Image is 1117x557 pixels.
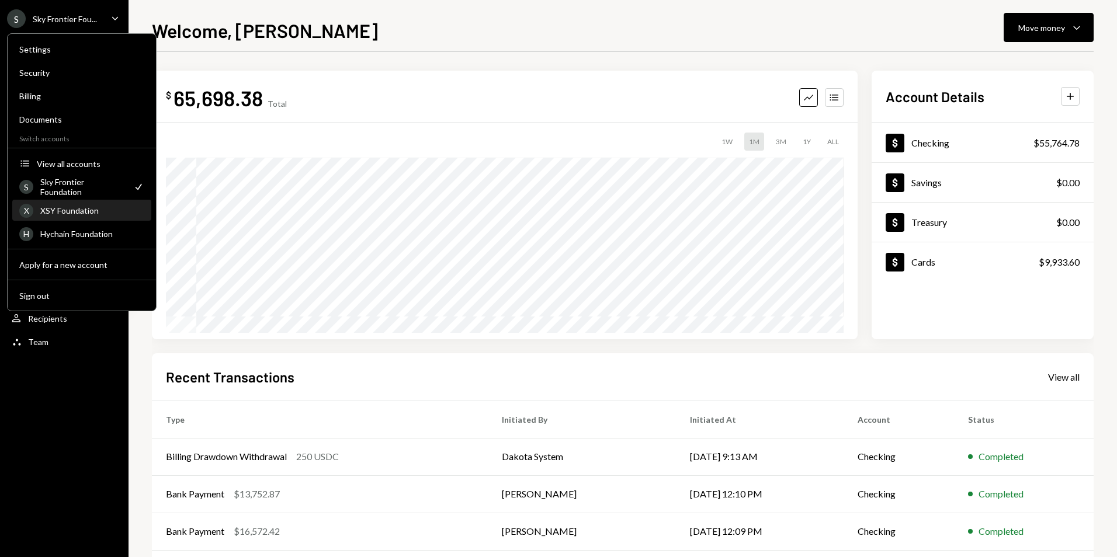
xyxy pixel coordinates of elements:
[19,227,33,241] div: H
[12,39,151,60] a: Settings
[1033,136,1080,150] div: $55,764.78
[1004,13,1094,42] button: Move money
[166,89,171,101] div: $
[911,217,947,228] div: Treasury
[872,123,1094,162] a: Checking$55,764.78
[166,487,224,501] div: Bank Payment
[152,19,378,42] h1: Welcome, [PERSON_NAME]
[844,475,954,513] td: Checking
[844,438,954,475] td: Checking
[676,401,844,438] th: Initiated At
[28,337,48,347] div: Team
[19,44,144,54] div: Settings
[296,450,339,464] div: 250 USDC
[1048,371,1080,383] div: View all
[1056,215,1080,229] div: $0.00
[488,438,676,475] td: Dakota System
[268,99,287,109] div: Total
[174,85,263,111] div: 65,698.38
[1056,176,1080,190] div: $0.00
[234,487,280,501] div: $13,752.87
[19,260,144,270] div: Apply for a new account
[979,487,1024,501] div: Completed
[19,114,144,124] div: Documents
[37,159,144,169] div: View all accounts
[676,513,844,550] td: [DATE] 12:09 PM
[771,133,791,151] div: 3M
[1039,255,1080,269] div: $9,933.60
[166,367,294,387] h2: Recent Transactions
[844,513,954,550] td: Checking
[12,200,151,221] a: XXSY Foundation
[40,177,126,197] div: Sky Frontier Foundation
[12,109,151,130] a: Documents
[911,177,942,188] div: Savings
[152,401,488,438] th: Type
[488,475,676,513] td: [PERSON_NAME]
[12,154,151,175] button: View all accounts
[7,9,26,28] div: S
[166,524,224,538] div: Bank Payment
[744,133,764,151] div: 1M
[166,450,287,464] div: Billing Drawdown Withdrawal
[488,401,676,438] th: Initiated By
[12,223,151,244] a: HHychain Foundation
[28,314,67,323] div: Recipients
[872,242,1094,281] a: Cards$9,933.60
[40,206,144,215] div: XSY Foundation
[19,91,144,101] div: Billing
[911,137,949,148] div: Checking
[19,180,33,194] div: S
[1018,22,1065,34] div: Move money
[798,133,816,151] div: 1Y
[40,229,144,239] div: Hychain Foundation
[1048,370,1080,383] a: View all
[886,87,984,106] h2: Account Details
[12,286,151,307] button: Sign out
[19,204,33,218] div: X
[488,513,676,550] td: [PERSON_NAME]
[676,438,844,475] td: [DATE] 9:13 AM
[954,401,1094,438] th: Status
[33,14,97,24] div: Sky Frontier Fou...
[12,255,151,276] button: Apply for a new account
[979,450,1024,464] div: Completed
[911,256,935,267] div: Cards
[676,475,844,513] td: [DATE] 12:10 PM
[12,85,151,106] a: Billing
[19,291,144,301] div: Sign out
[19,68,144,78] div: Security
[7,308,122,329] a: Recipients
[979,524,1024,538] div: Completed
[7,331,122,352] a: Team
[823,133,844,151] div: ALL
[234,524,280,538] div: $16,572.42
[717,133,737,151] div: 1W
[8,132,156,143] div: Switch accounts
[12,62,151,83] a: Security
[844,401,954,438] th: Account
[872,163,1094,202] a: Savings$0.00
[872,203,1094,242] a: Treasury$0.00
